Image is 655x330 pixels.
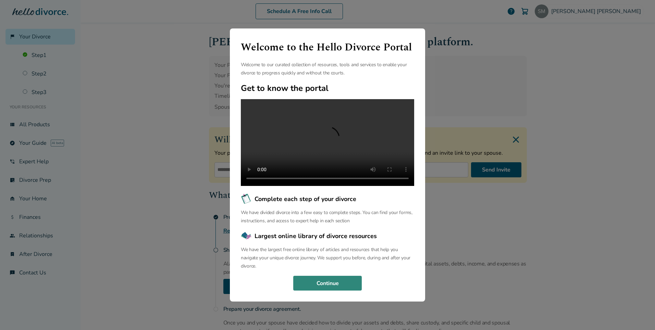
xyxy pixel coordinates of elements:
[241,209,414,225] p: We have divided divorce into a few easy to complete steps. You can find your forms, instructions,...
[241,83,414,94] h2: Get to know the portal
[241,193,252,204] img: Complete each step of your divorce
[241,39,414,55] h1: Welcome to the Hello Divorce Portal
[621,297,655,330] iframe: Chat Widget
[241,61,414,77] p: Welcome to our curated collection of resources, tools and services to enable your divorce to prog...
[293,276,362,291] button: Continue
[241,246,414,270] p: We have the largest free online library of articles and resources that help you navigate your uni...
[255,195,356,203] span: Complete each step of your divorce
[241,231,252,241] img: Largest online library of divorce resources
[255,232,377,240] span: Largest online library of divorce resources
